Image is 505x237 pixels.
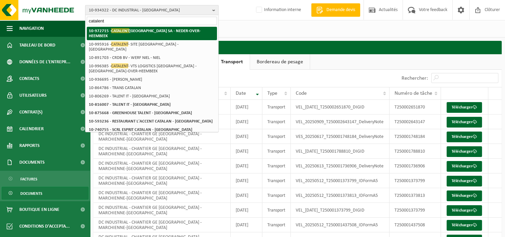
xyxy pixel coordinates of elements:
[87,40,217,54] li: 10-995916 - - SITE [GEOGRAPHIC_DATA] - [GEOGRAPHIC_DATA]
[447,146,482,157] a: Télécharger
[390,188,441,203] td: T250001373813
[231,203,262,218] td: [DATE]
[447,205,482,216] a: Télécharger
[231,159,262,173] td: [DATE]
[250,54,310,70] a: Bordereau de pesage
[236,91,246,96] span: Date
[19,104,42,121] span: Contrat(s)
[262,173,291,188] td: Transport
[89,128,192,132] strong: 10-740755 - SCRL ESPRIT CATALAN - [GEOGRAPHIC_DATA]
[93,188,231,203] td: DC INDUSTRIAL - CHANTIER GE [GEOGRAPHIC_DATA] - MARCHIENNE-[GEOGRAPHIC_DATA]
[231,173,262,188] td: [DATE]
[89,5,210,15] span: 10-934322 - DC INDUSTRIAL - [GEOGRAPHIC_DATA]
[93,41,502,54] h2: Documents
[93,144,231,159] td: DC INDUSTRIAL - CHANTIER GE [GEOGRAPHIC_DATA] - MARCHIENNE-[GEOGRAPHIC_DATA]
[89,119,213,124] strong: 10-593236 - RESTAURANT L'ACCENT CATALAN - [GEOGRAPHIC_DATA]
[291,173,389,188] td: VEL_20250512_T250001373799_IDFormA5
[231,129,262,144] td: [DATE]
[85,5,219,15] button: 10-934322 - DC INDUSTRIAL - [GEOGRAPHIC_DATA]
[111,28,129,33] span: CATALENT
[231,114,262,129] td: [DATE]
[402,76,428,81] label: Rechercher:
[2,172,88,185] a: Factures
[447,161,482,172] a: Télécharger
[93,159,231,173] td: DC INDUSTRIAL - CHANTIER GE [GEOGRAPHIC_DATA] - MARCHIENNE-[GEOGRAPHIC_DATA]
[262,188,291,203] td: Transport
[390,173,441,188] td: T250001373799
[390,114,441,129] td: T250002643147
[311,3,360,17] a: Demande devis
[231,188,262,203] td: [DATE]
[87,54,217,62] li: 10-891703 - CRDB BV - WERF NIEL - NIEL
[19,121,44,137] span: Calendrier
[390,203,441,218] td: T250001373799
[390,100,441,114] td: T250002651870
[93,129,231,144] td: DC INDUSTRIAL - CHANTIER GE [GEOGRAPHIC_DATA] - MARCHIENNE-[GEOGRAPHIC_DATA]
[390,218,441,232] td: T250001437508
[390,159,441,173] td: T250001736906
[231,218,262,232] td: [DATE]
[19,37,55,54] span: Tableau de bord
[291,144,389,159] td: VEL_[DATE]_T250001788810_DIGID
[19,20,44,37] span: Navigation
[447,176,482,186] a: Télécharger
[291,129,389,144] td: VES_20250617_T250001748184_DeliveryNote
[19,218,70,235] span: Conditions d'accepta...
[447,102,482,113] a: Télécharger
[89,111,192,115] strong: 10-875668 - GREENHOUSE TALENT - [GEOGRAPHIC_DATA]
[390,129,441,144] td: T250001748184
[447,132,482,142] a: Télécharger
[291,114,389,129] td: VEL_20250909_T250002643147_DeliveryNote
[19,54,70,70] span: Données de l'entrepr...
[262,203,291,218] td: Transport
[87,84,217,92] li: 10-864786 - TRANS CATALAN
[447,117,482,128] a: Télécharger
[325,7,357,13] span: Demande devis
[447,220,482,231] a: Télécharger
[291,203,389,218] td: VEL_[DATE]_T250001373799_DIGID
[111,63,128,68] span: CATALENT
[262,114,291,129] td: Transport
[19,70,39,87] span: Contacts
[19,201,59,218] span: Boutique en ligne
[87,17,217,25] input: Chercher des succursales liées
[93,203,231,218] td: DC INDUSTRIAL - CHANTIER GE [GEOGRAPHIC_DATA] - MARCHIENNE-[GEOGRAPHIC_DATA]
[262,159,291,173] td: Transport
[19,137,40,154] span: Rapports
[395,91,432,96] span: Numéro de tâche
[19,87,47,104] span: Utilisateurs
[255,5,301,15] label: Information interne
[291,159,389,173] td: VEL_20250613_T250001736906_DeliveryNote
[214,54,250,70] a: Transport
[262,144,291,159] td: Transport
[19,154,45,171] span: Documents
[390,144,441,159] td: T250001788810
[2,187,88,200] a: Documents
[89,102,171,107] strong: 10-816007 - TALENT IT - [GEOGRAPHIC_DATA]
[267,91,277,96] span: Type
[291,100,389,114] td: VEL_[DATE]_T250002651870_DIGID
[231,144,262,159] td: [DATE]
[262,129,291,144] td: Transport
[291,218,389,232] td: VEL_20250512_T250001437508_IDFormA5
[231,100,262,114] td: [DATE]
[262,100,291,114] td: Transport
[20,187,42,200] span: Documents
[93,218,231,232] td: DC INDUSTRIAL - CHANTIER GE [GEOGRAPHIC_DATA] - MARCHIENNE-[GEOGRAPHIC_DATA]
[291,188,389,203] td: VEL_20250512_T250001373813_IDFormA5
[87,75,217,84] li: 10-936695 - [PERSON_NAME]
[262,218,291,232] td: Transport
[447,190,482,201] a: Télécharger
[87,92,217,100] li: 10-806269 - TALENT IT - [GEOGRAPHIC_DATA]
[20,173,37,185] span: Factures
[296,91,307,96] span: Code
[111,42,128,47] span: CATALENT
[93,173,231,188] td: DC INDUSTRIAL - CHANTIER GE [GEOGRAPHIC_DATA] - MARCHIENNE-[GEOGRAPHIC_DATA]
[87,62,217,75] li: 10-996385 - - VTS LOGISTICS [GEOGRAPHIC_DATA] - [GEOGRAPHIC_DATA]-OVER-HEEMBEEK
